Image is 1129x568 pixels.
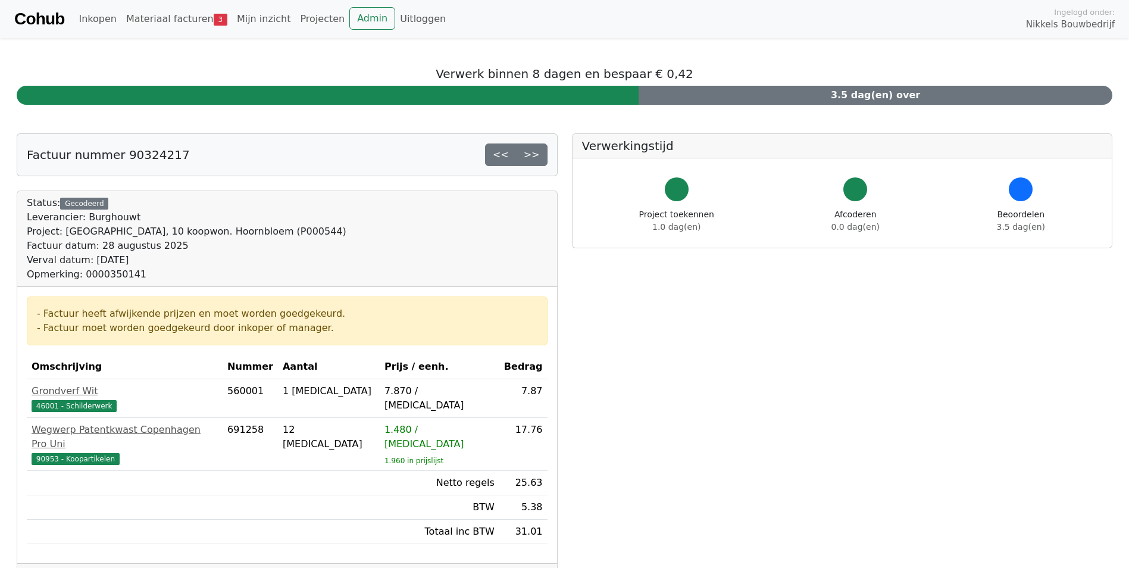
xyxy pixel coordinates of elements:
a: Wegwerp Patentkwast Copenhagen Pro Uni90953 - Koopartikelen [32,423,218,466]
div: Afcoderen [831,208,880,233]
div: 3.5 dag(en) over [639,86,1112,105]
div: Project toekennen [639,208,714,233]
div: Grondverf Wit [32,384,218,398]
div: 7.870 / [MEDICAL_DATA] [384,384,495,413]
a: Cohub [14,5,64,33]
div: - Factuur moet worden goedgekeurd door inkoper of manager. [37,321,537,335]
span: Ingelogd onder: [1054,7,1115,18]
div: 1 [MEDICAL_DATA] [283,384,375,398]
div: Gecodeerd [60,198,108,210]
sub: 1.960 in prijslijst [384,457,443,465]
td: 31.01 [499,520,548,544]
a: Mijn inzicht [232,7,296,31]
th: Prijs / eenh. [380,355,499,379]
td: Totaal inc BTW [380,520,499,544]
td: Netto regels [380,471,499,495]
th: Aantal [278,355,380,379]
th: Bedrag [499,355,548,379]
td: 691258 [223,418,278,471]
div: Project: [GEOGRAPHIC_DATA], 10 koopwon. Hoornbloem (P000544) [27,224,346,239]
a: Inkopen [74,7,121,31]
a: Admin [349,7,395,30]
div: Wegwerp Patentkwast Copenhagen Pro Uni [32,423,218,451]
div: 1.480 / [MEDICAL_DATA] [384,423,495,451]
a: << [485,143,517,166]
span: Nikkels Bouwbedrijf [1026,18,1115,32]
td: 5.38 [499,495,548,520]
h5: Verwerk binnen 8 dagen en bespaar € 0,42 [17,67,1112,81]
span: 1.0 dag(en) [652,222,700,232]
span: 0.0 dag(en) [831,222,880,232]
td: 17.76 [499,418,548,471]
a: >> [516,143,548,166]
a: Projecten [295,7,349,31]
div: 12 [MEDICAL_DATA] [283,423,375,451]
div: Beoordelen [997,208,1045,233]
div: Opmerking: 0000350141 [27,267,346,282]
div: Verval datum: [DATE] [27,253,346,267]
h5: Verwerkingstijd [582,139,1103,153]
h5: Factuur nummer 90324217 [27,148,190,162]
td: 25.63 [499,471,548,495]
td: BTW [380,495,499,520]
span: 3 [214,14,227,26]
a: Materiaal facturen3 [121,7,232,31]
span: 3.5 dag(en) [997,222,1045,232]
th: Nummer [223,355,278,379]
div: Factuur datum: 28 augustus 2025 [27,239,346,253]
div: - Factuur heeft afwijkende prijzen en moet worden goedgekeurd. [37,307,537,321]
div: Leverancier: Burghouwt [27,210,346,224]
span: 46001 - Schilderwerk [32,400,117,412]
th: Omschrijving [27,355,223,379]
td: 560001 [223,379,278,418]
a: Uitloggen [395,7,451,31]
div: Status: [27,196,346,282]
a: Grondverf Wit46001 - Schilderwerk [32,384,218,413]
span: 90953 - Koopartikelen [32,453,120,465]
td: 7.87 [499,379,548,418]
